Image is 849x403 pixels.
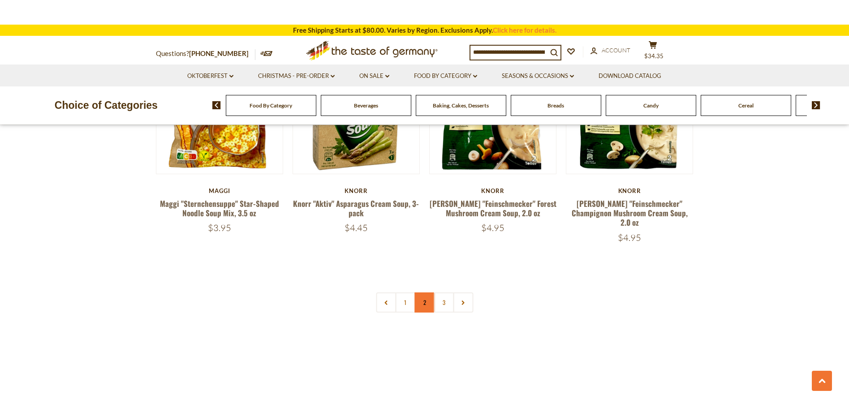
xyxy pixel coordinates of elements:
[359,71,389,81] a: On Sale
[293,187,420,194] div: Knorr
[414,71,477,81] a: Food By Category
[293,198,419,219] a: Knorr "Aktiv" Asparagus Cream Soup, 3-pack
[547,102,564,109] a: Breads
[502,71,574,81] a: Seasons & Occasions
[429,187,557,194] div: Knorr
[208,222,231,233] span: $3.95
[258,71,335,81] a: Christmas - PRE-ORDER
[156,48,255,60] p: Questions?
[643,102,659,109] a: Candy
[212,101,221,109] img: previous arrow
[644,52,664,60] span: $34.35
[812,101,820,109] img: next arrow
[395,292,415,313] a: 1
[590,46,630,56] a: Account
[572,198,688,228] a: [PERSON_NAME] "Feinschmecker" Champignon Mushroom Cream Soup, 2.0 oz
[738,102,754,109] a: Cereal
[430,198,556,219] a: [PERSON_NAME] "Feinschmecker" Forest Mushroom Cream Soup, 2.0 oz
[345,222,368,233] span: $4.45
[354,102,378,109] a: Beverages
[493,26,556,34] a: Click here for details.
[566,187,694,194] div: Knorr
[434,292,454,313] a: 3
[160,198,279,219] a: Maggi "Sternchensuppe" Star-Shaped Noodle Soup Mix, 3.5 oz
[156,187,284,194] div: Maggi
[618,232,641,243] span: $4.95
[602,47,630,54] span: Account
[433,102,489,109] a: Baking, Cakes, Desserts
[414,292,435,313] a: 2
[187,71,233,81] a: Oktoberfest
[599,71,661,81] a: Download Catalog
[250,102,292,109] a: Food By Category
[640,41,667,63] button: $34.35
[189,49,249,57] a: [PHONE_NUMBER]
[481,222,504,233] span: $4.95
